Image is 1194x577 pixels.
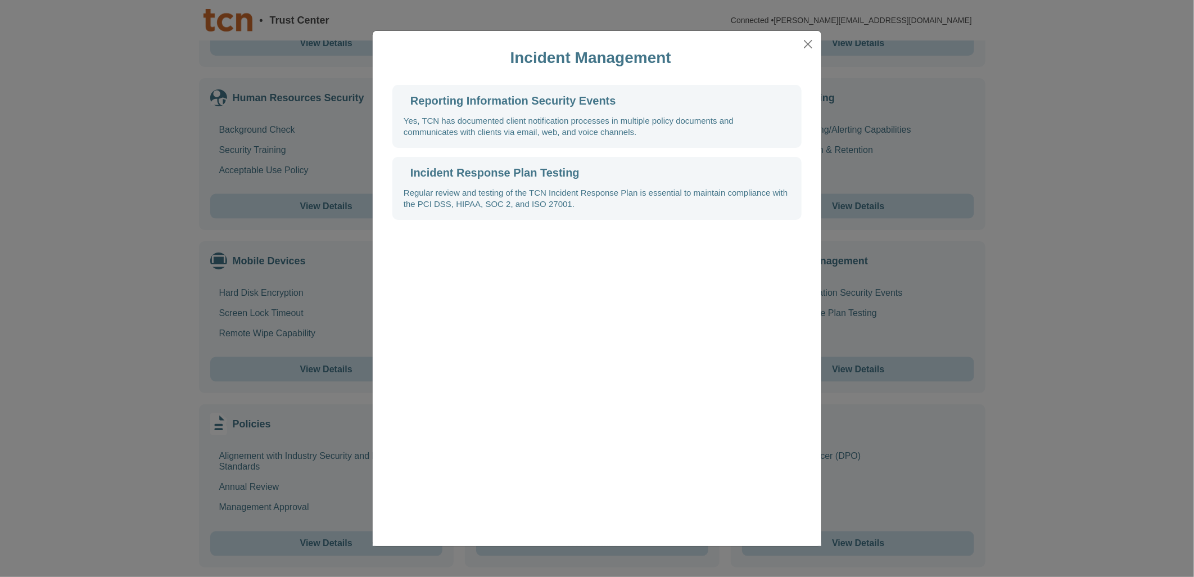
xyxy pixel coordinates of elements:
div: Incident Response Plan Testing [410,167,580,178]
button: Close [800,35,817,53]
div: Regular review and testing of the TCN Incident Response Plan is essential to maintain compliance ... [404,187,790,210]
div: Reporting Information Security Events [410,95,616,106]
div: Incident Management [510,50,671,66]
div: Yes, TCN has documented client notification processes in multiple policy documents and communicat... [404,115,790,138]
